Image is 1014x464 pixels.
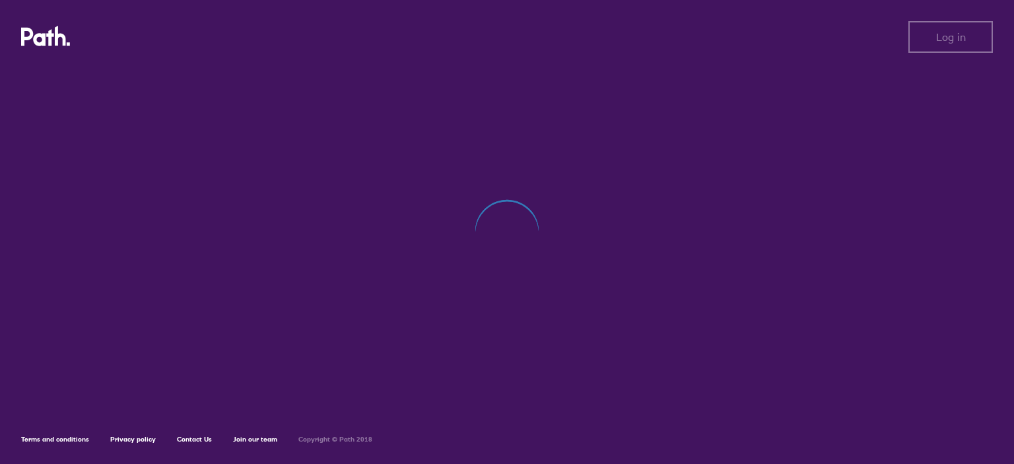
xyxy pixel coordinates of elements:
[21,435,89,444] a: Terms and conditions
[177,435,212,444] a: Contact Us
[908,21,993,53] button: Log in
[298,436,372,444] h6: Copyright © Path 2018
[110,435,156,444] a: Privacy policy
[936,31,966,43] span: Log in
[233,435,277,444] a: Join our team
